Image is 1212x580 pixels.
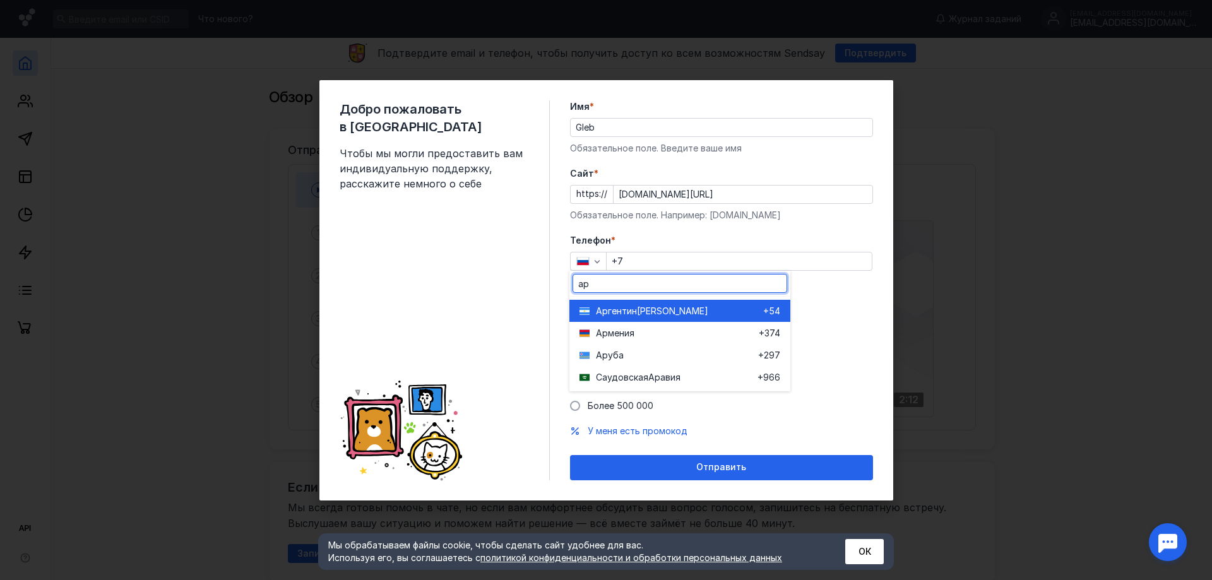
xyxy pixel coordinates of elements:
span: Добро пожаловать в [GEOGRAPHIC_DATA] [340,100,529,136]
button: Армения+374 [569,322,790,344]
span: Чтобы мы могли предоставить вам индивидуальную поддержку, расскажите немного о себе [340,146,529,191]
span: Телефон [570,234,611,247]
span: Аруба [596,349,624,362]
button: Аргентин[PERSON_NAME]+54 [569,300,790,322]
button: ОК [845,539,884,564]
span: Отправить [696,462,746,473]
div: Мы обрабатываем файлы cookie, чтобы сделать сайт удобнее для вас. Используя его, вы соглашаетесь c [328,539,814,564]
span: Аравия [648,371,680,384]
button: У меня есть промокод [588,425,687,437]
span: [PERSON_NAME] [637,305,708,317]
span: +374 [759,327,780,340]
button: Отправить [570,455,873,480]
div: Обязательное поле. Введите ваше имя [570,142,873,155]
span: +54 [763,305,780,317]
span: Более 500 000 [588,400,653,411]
button: Аруба+297 [569,344,790,366]
input: Поиск [573,275,787,292]
span: +297 [758,349,780,362]
div: Обязательное поле. Например: [DOMAIN_NAME] [570,209,873,222]
span: Аргентин [596,305,637,317]
span: Cайт [570,167,594,180]
span: +966 [757,371,780,384]
div: grid [569,297,790,391]
button: СаудовскаяАравия+966 [569,366,790,388]
span: ния [619,327,634,340]
span: Имя [570,100,590,113]
a: политикой конфиденциальности и обработки персональных данных [480,552,782,563]
span: У меня есть промокод [588,425,687,436]
span: Саудовская [596,371,648,384]
span: Арме [596,327,619,340]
